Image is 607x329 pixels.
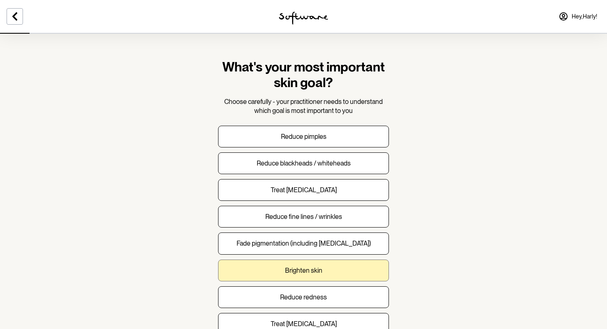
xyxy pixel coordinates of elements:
button: Reduce fine lines / wrinkles [218,206,389,228]
button: Fade pigmentation (including [MEDICAL_DATA]) [218,232,389,254]
p: Reduce redness [280,293,327,301]
button: Reduce redness [218,286,389,308]
p: Treat [MEDICAL_DATA] [271,320,337,328]
p: Reduce blackheads / whiteheads [257,159,351,167]
button: Reduce blackheads / whiteheads [218,152,389,174]
span: Hey, Harly ! [572,13,597,20]
h1: What's your most important skin goal? [218,59,389,91]
a: Hey,Harly! [554,7,602,26]
button: Reduce pimples [218,126,389,147]
p: Brighten skin [285,267,322,274]
p: Reduce pimples [281,133,326,140]
p: Treat [MEDICAL_DATA] [271,186,337,194]
p: Reduce fine lines / wrinkles [265,213,342,221]
p: Fade pigmentation (including [MEDICAL_DATA]) [237,239,371,247]
button: Treat [MEDICAL_DATA] [218,179,389,201]
img: software logo [279,12,328,25]
button: Brighten skin [218,260,389,281]
span: Choose carefully - your practitioner needs to understand which goal is most important to you [224,98,383,115]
